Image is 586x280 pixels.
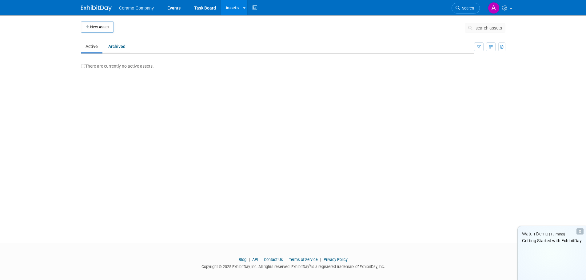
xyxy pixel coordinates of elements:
[119,6,154,10] span: Ceramo Company
[284,257,288,262] span: |
[576,228,584,235] div: Dismiss
[319,257,323,262] span: |
[309,264,311,267] sup: ®
[488,2,500,14] img: Ayesha Begum
[465,23,505,33] button: search assets
[81,41,102,52] a: Active
[476,26,502,30] span: search assets
[452,3,480,14] a: Search
[460,6,474,10] span: Search
[247,257,251,262] span: |
[252,257,258,262] a: API
[259,257,263,262] span: |
[81,5,112,11] img: ExhibitDay
[518,231,586,237] div: Watch Demo
[81,57,505,69] div: There are currently no active assets.
[239,257,246,262] a: Blog
[81,22,114,33] button: New Asset
[324,257,348,262] a: Privacy Policy
[104,41,130,52] a: Archived
[289,257,318,262] a: Terms of Service
[264,257,283,262] a: Contact Us
[518,238,586,244] div: Getting Started with ExhibitDay
[549,232,565,236] span: (13 mins)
